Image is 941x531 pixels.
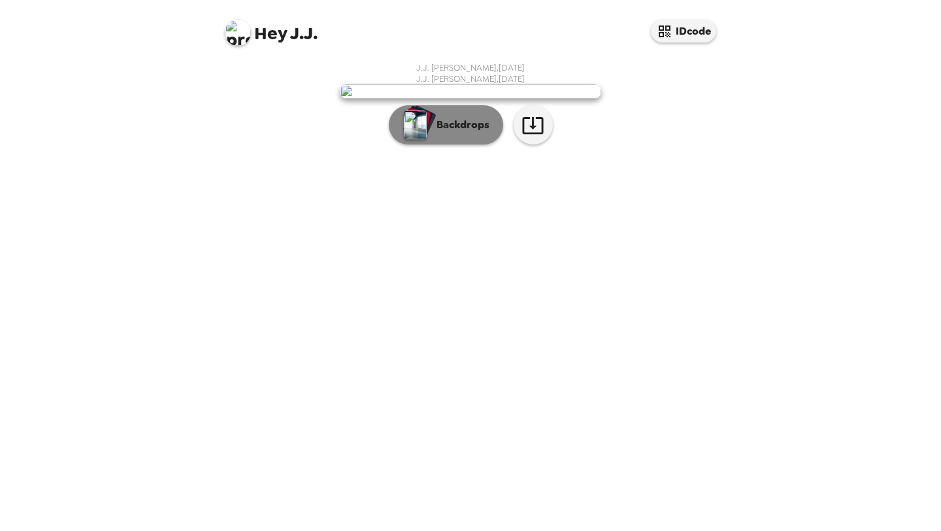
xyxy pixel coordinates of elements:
span: J.J. [PERSON_NAME] , [DATE] [416,73,525,84]
button: Backdrops [389,105,503,145]
span: J.J. [PERSON_NAME] , [DATE] [416,62,525,73]
img: profile pic [225,20,251,46]
img: user [340,84,601,99]
p: Backdrops [430,117,489,133]
span: J.J. [225,13,318,43]
span: Hey [254,22,287,45]
button: IDcode [651,20,716,43]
